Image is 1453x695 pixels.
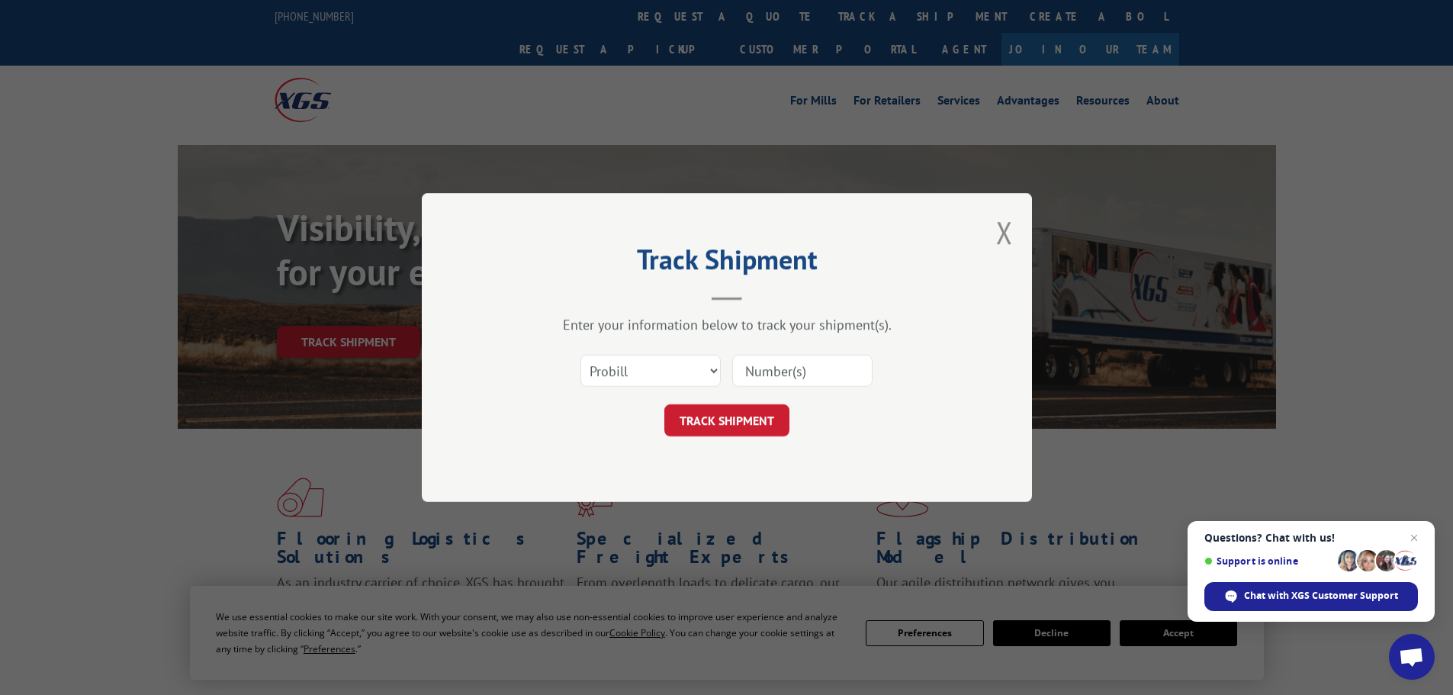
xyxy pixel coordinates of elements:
[1244,589,1398,603] span: Chat with XGS Customer Support
[498,249,956,278] h2: Track Shipment
[1204,555,1332,567] span: Support is online
[996,212,1013,253] button: Close modal
[498,316,956,333] div: Enter your information below to track your shipment(s).
[1204,532,1418,544] span: Questions? Chat with us!
[664,404,789,436] button: TRACK SHIPMENT
[1389,634,1435,680] div: Open chat
[732,355,873,387] input: Number(s)
[1204,582,1418,611] div: Chat with XGS Customer Support
[1405,529,1423,547] span: Close chat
